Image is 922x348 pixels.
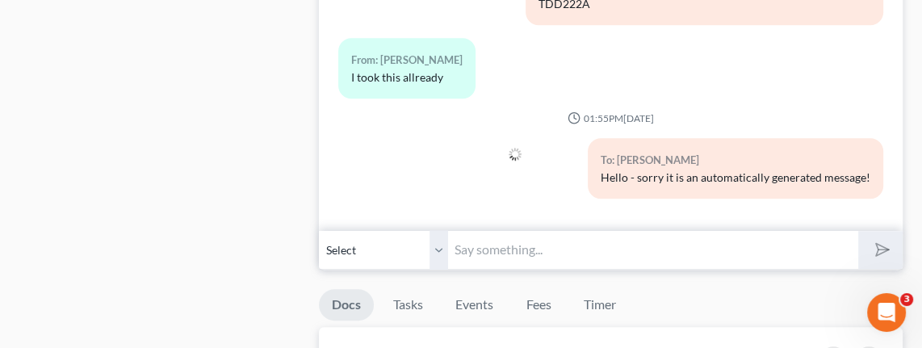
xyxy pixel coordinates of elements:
div: 01:55PM[DATE] [338,111,883,125]
a: Fees [513,289,564,321]
div: From: [PERSON_NAME] [351,51,463,69]
div: To: [PERSON_NAME] [601,151,870,170]
a: Events [442,289,506,321]
span: 3 [900,293,913,306]
div: Hello - sorry it is an automatically generated message! [601,170,870,186]
div: I took this allready [351,69,463,86]
iframe: Intercom live chat [867,293,906,332]
a: Tasks [380,289,436,321]
img: loading-94b0b3e1ba8af40f4fa279cbd2939eec65efbab3f2d82603d4e2456fc2c12017.gif [509,148,522,161]
input: Say something... [448,230,857,270]
a: Docs [319,289,374,321]
a: Timer [571,289,629,321]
